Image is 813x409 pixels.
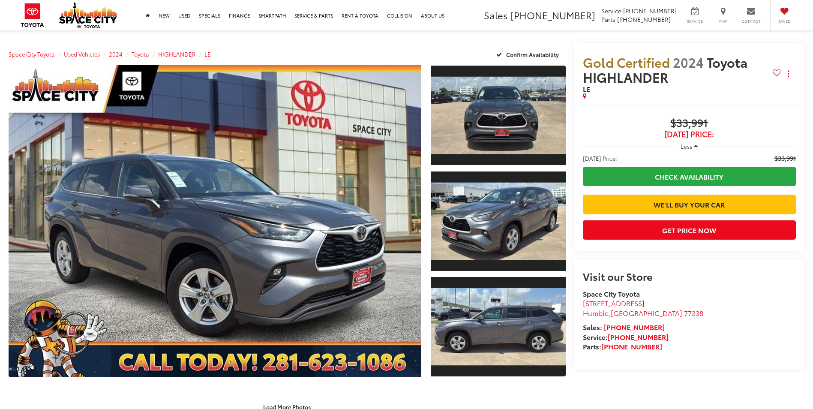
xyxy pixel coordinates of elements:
[583,195,796,214] a: We'll Buy Your Car
[583,289,640,298] strong: Space City Toyota
[204,50,211,58] a: LE
[132,50,149,58] a: Toyota
[601,15,615,24] span: Parts
[506,51,559,58] span: Confirm Availability
[510,8,595,22] span: [PHONE_NUMBER]
[583,167,796,186] a: Check Availability
[492,47,566,62] button: Confirm Availability
[608,332,669,342] a: [PHONE_NUMBER]
[583,220,796,240] button: Get Price Now
[617,15,671,24] span: [PHONE_NUMBER]
[781,66,796,81] button: Actions
[583,271,796,282] h2: Visit our Store
[774,154,796,162] span: $33,991
[429,77,567,154] img: 2024 Toyota HIGHLANDER LE
[601,341,662,351] a: [PHONE_NUMBER]
[9,65,421,377] a: Expand Photo 0
[788,70,789,77] span: dropdown dots
[431,276,565,377] a: Expand Photo 3
[431,65,565,166] a: Expand Photo 1
[673,53,704,71] span: 2024
[583,322,602,332] span: Sales:
[583,154,617,162] span: [DATE] Price:
[109,50,123,58] a: 2024
[741,18,761,24] span: Contact
[583,84,590,93] span: LE
[583,298,703,318] a: [STREET_ADDRESS] Humble,[GEOGRAPHIC_DATA] 77338
[611,308,682,318] span: [GEOGRAPHIC_DATA]
[583,53,747,86] span: Toyota HIGHLANDER
[583,130,796,138] span: [DATE] Price:
[583,117,796,130] span: $33,991
[429,288,567,366] img: 2024 Toyota HIGHLANDER LE
[583,53,670,71] span: Gold Certified
[583,308,609,318] span: Humble
[681,142,692,150] span: Less
[429,182,567,260] img: 2024 Toyota HIGHLANDER LE
[601,6,621,15] span: Service
[59,2,117,28] img: Space City Toyota
[583,298,645,308] span: [STREET_ADDRESS]
[431,171,565,272] a: Expand Photo 2
[684,308,703,318] span: 77338
[775,18,794,24] span: Saved
[158,50,195,58] a: HIGHLANDER
[604,322,665,332] a: [PHONE_NUMBER]
[583,341,662,351] strong: Parts:
[484,8,508,22] span: Sales
[623,6,677,15] span: [PHONE_NUMBER]
[714,18,732,24] span: Map
[583,308,703,318] span: ,
[64,50,100,58] a: Used Vehicles
[583,332,669,342] strong: Service:
[4,63,426,379] img: 2024 Toyota HIGHLANDER LE
[677,138,702,154] button: Less
[9,50,55,58] a: Space City Toyota
[685,18,705,24] span: Service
